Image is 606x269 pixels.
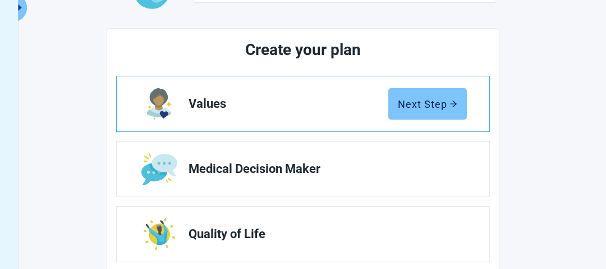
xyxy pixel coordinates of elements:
span: Medical Decision Maker [189,162,458,176]
div: Next Step [398,98,457,110]
span: arrow-right [449,100,457,108]
button: Next Steparrow-right [388,88,467,120]
h2: Create your plan [158,38,448,62]
a: Edit Medical Decision Maker section [117,142,489,197]
span: caret-right [14,2,25,13]
span: Values [189,97,388,111]
span: Quality of Life [189,227,458,241]
a: Edit Values section [117,76,489,131]
a: Edit Quality of Life section [117,207,489,262]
